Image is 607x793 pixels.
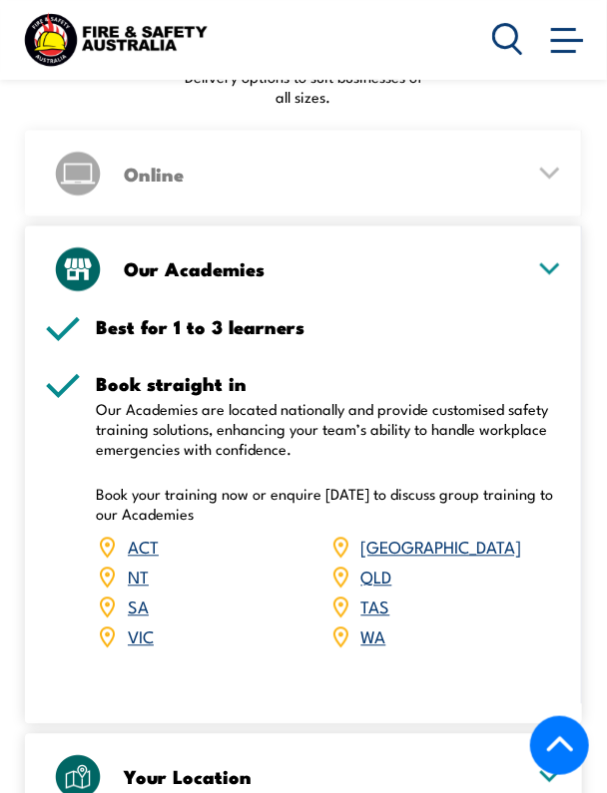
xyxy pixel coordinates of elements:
a: [GEOGRAPHIC_DATA] [361,535,522,559]
h3: Online [124,165,522,183]
a: SA [128,595,149,618]
a: WA [361,624,386,648]
h5: Book straight in [96,375,562,394]
a: NT [128,565,149,589]
h3: Our Academies [124,260,522,278]
a: ACT [128,535,159,559]
h5: Best for 1 to 3 learners [96,318,562,337]
p: Our Academies are located nationally and provide customised safety training solutions, enhancing ... [96,400,562,460]
p: Delivery options to suit businesses of all sizes. [184,67,424,107]
p: Book your training now or enquire [DATE] to discuss group training to our Academies [96,485,562,525]
h3: Your Location [124,768,522,786]
a: QLD [361,565,392,589]
a: VIC [128,624,154,648]
a: TAS [361,595,390,618]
